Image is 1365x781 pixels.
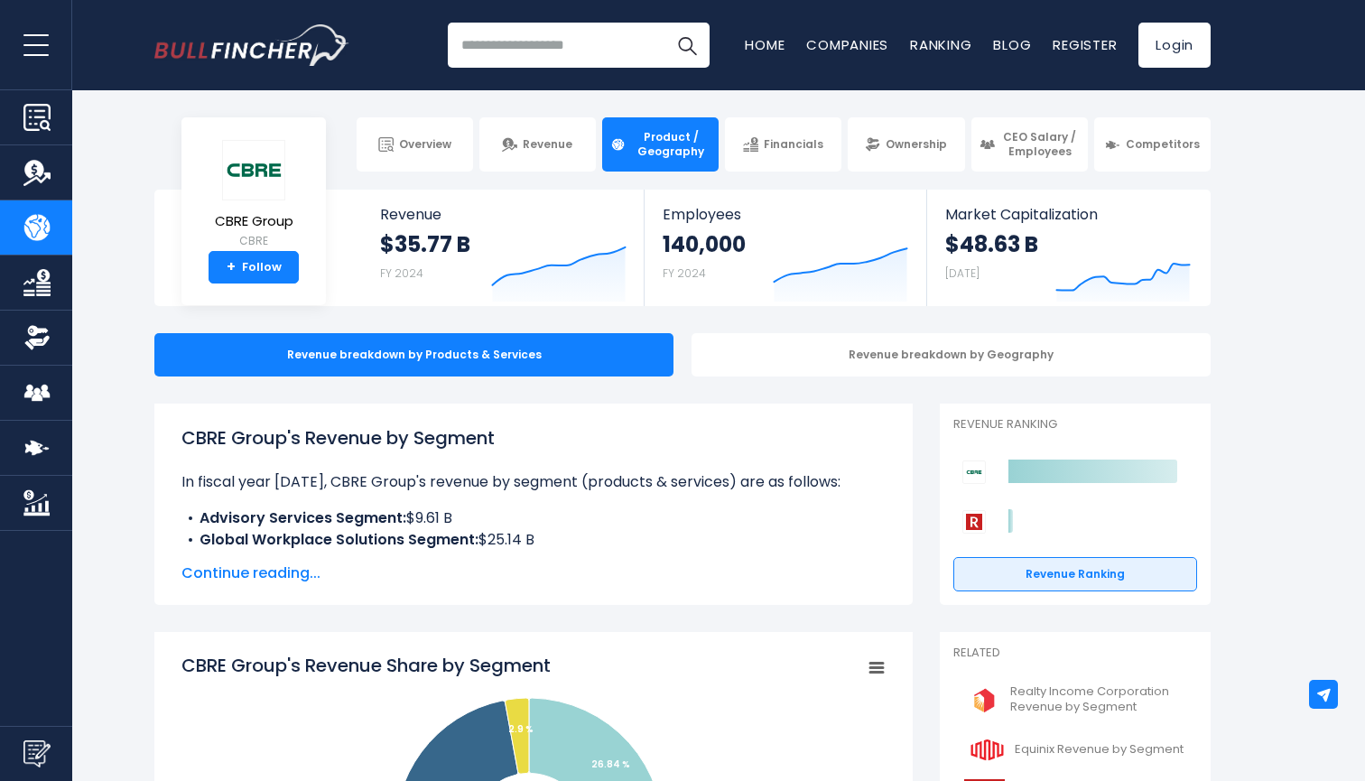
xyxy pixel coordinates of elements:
[200,529,478,550] b: Global Workplace Solutions Segment:
[1094,117,1211,172] a: Competitors
[692,333,1211,377] div: Revenue breakdown by Geography
[806,35,888,54] a: Companies
[380,206,627,223] span: Revenue
[380,265,423,281] small: FY 2024
[1000,130,1080,158] span: CEO Salary / Employees
[357,117,473,172] a: Overview
[962,460,986,484] img: CBRE Group competitors logo
[154,24,349,66] img: Bullfincher logo
[154,24,348,66] a: Go to homepage
[181,653,551,678] tspan: CBRE Group's Revenue Share by Segment
[215,214,293,229] span: CBRE Group
[945,265,980,281] small: [DATE]
[663,206,907,223] span: Employees
[848,117,964,172] a: Ownership
[181,563,886,584] span: Continue reading...
[523,137,572,152] span: Revenue
[214,139,294,252] a: CBRE Group CBRE
[964,680,1005,721] img: O logo
[631,130,710,158] span: Product / Geography
[663,265,706,281] small: FY 2024
[953,557,1197,591] a: Revenue Ranking
[399,137,451,152] span: Overview
[663,230,746,258] strong: 140,000
[945,206,1191,223] span: Market Capitalization
[200,507,406,528] b: Advisory Services Segment:
[764,137,823,152] span: Financials
[508,722,534,736] tspan: 2.9 %
[23,324,51,351] img: Ownership
[181,471,886,493] p: In fiscal year [DATE], CBRE Group's revenue by segment (products & services) are as follows:
[725,117,841,172] a: Financials
[1010,684,1186,715] span: Realty Income Corporation Revenue by Segment
[953,725,1197,775] a: Equinix Revenue by Segment
[664,23,710,68] button: Search
[215,233,293,249] small: CBRE
[380,230,470,258] strong: $35.77 B
[209,251,299,284] a: +Follow
[181,529,886,551] li: $25.14 B
[181,424,886,451] h1: CBRE Group's Revenue by Segment
[962,510,986,534] img: Redfin Corporation competitors logo
[645,190,925,306] a: Employees 140,000 FY 2024
[993,35,1031,54] a: Blog
[362,190,645,306] a: Revenue $35.77 B FY 2024
[953,675,1197,725] a: Realty Income Corporation Revenue by Segment
[910,35,971,54] a: Ranking
[745,35,785,54] a: Home
[971,117,1088,172] a: CEO Salary / Employees
[964,730,1009,770] img: EQIX logo
[181,507,886,529] li: $9.61 B
[953,646,1197,661] p: Related
[945,230,1038,258] strong: $48.63 B
[1053,35,1117,54] a: Register
[927,190,1209,306] a: Market Capitalization $48.63 B [DATE]
[886,137,947,152] span: Ownership
[227,259,236,275] strong: +
[1015,742,1184,758] span: Equinix Revenue by Segment
[479,117,596,172] a: Revenue
[1126,137,1200,152] span: Competitors
[953,417,1197,432] p: Revenue Ranking
[1138,23,1211,68] a: Login
[602,117,719,172] a: Product / Geography
[154,333,673,377] div: Revenue breakdown by Products & Services
[591,758,630,771] tspan: 26.84 %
